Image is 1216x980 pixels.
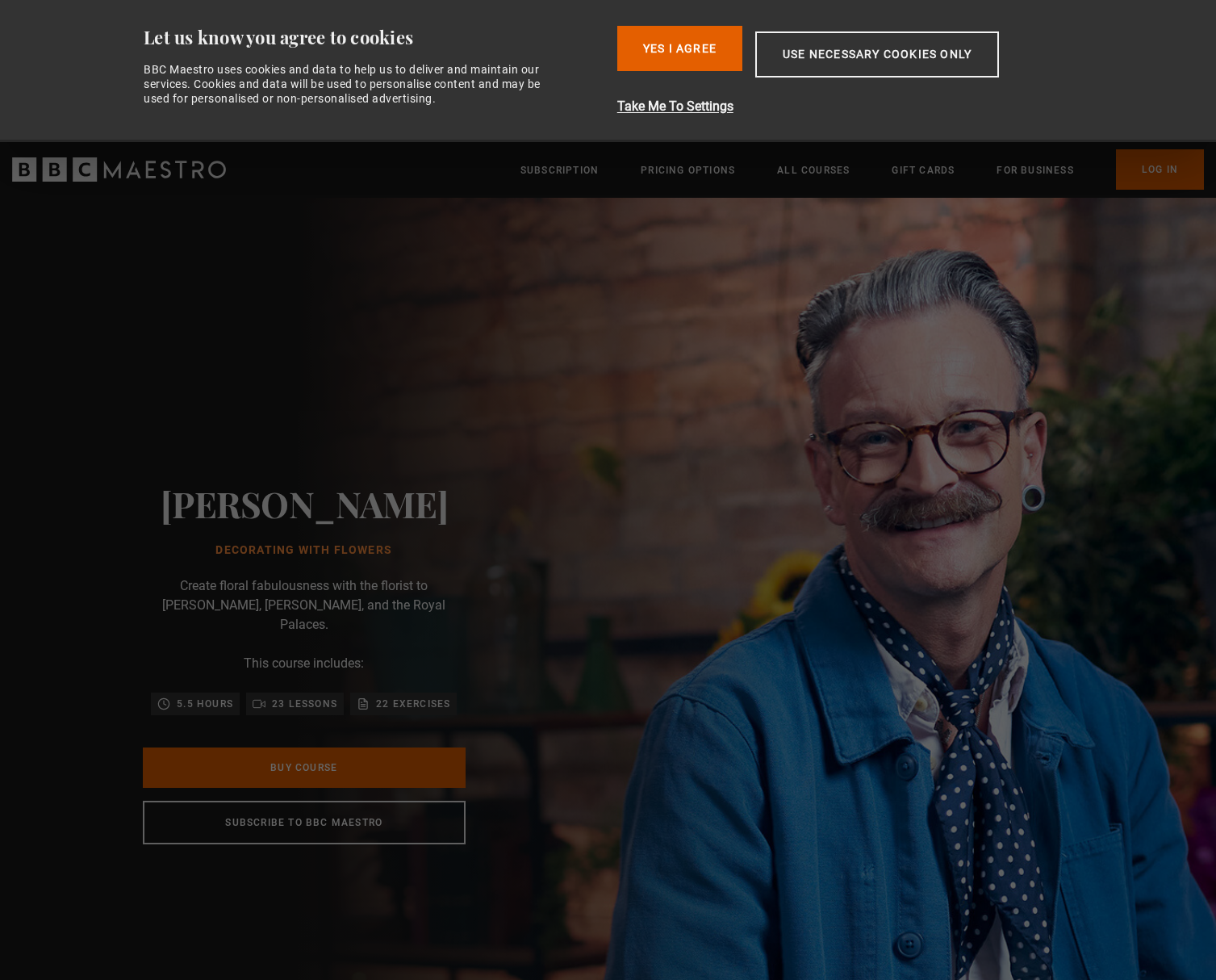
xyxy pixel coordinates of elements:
nav: Primary [520,149,1204,190]
p: 22 exercises [376,696,450,712]
p: 5.5 hours [177,696,233,712]
p: This course includes: [244,654,364,673]
a: Subscribe to BBC Maestro [143,801,466,844]
div: Let us know you agree to cookies [144,26,604,49]
svg: BBC Maestro [12,157,226,182]
button: Use necessary cookies only [755,31,999,77]
h1: Decorating With Flowers [161,544,449,557]
a: Pricing Options [641,162,735,178]
a: Log In [1116,149,1204,190]
button: Yes I Agree [617,26,742,71]
a: All Courses [777,162,850,178]
p: Create floral fabulousness with the florist to [PERSON_NAME], [PERSON_NAME], and the Royal Palaces. [143,576,466,634]
a: Buy Course [143,748,466,788]
a: For business [997,162,1073,178]
a: Gift Cards [892,162,955,178]
button: Take Me To Settings [617,97,1084,116]
a: Subscription [520,162,599,178]
h2: [PERSON_NAME] [161,483,449,524]
div: BBC Maestro uses cookies and data to help us to deliver and maintain our services. Cookies and da... [144,62,558,107]
p: 23 lessons [272,696,337,712]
